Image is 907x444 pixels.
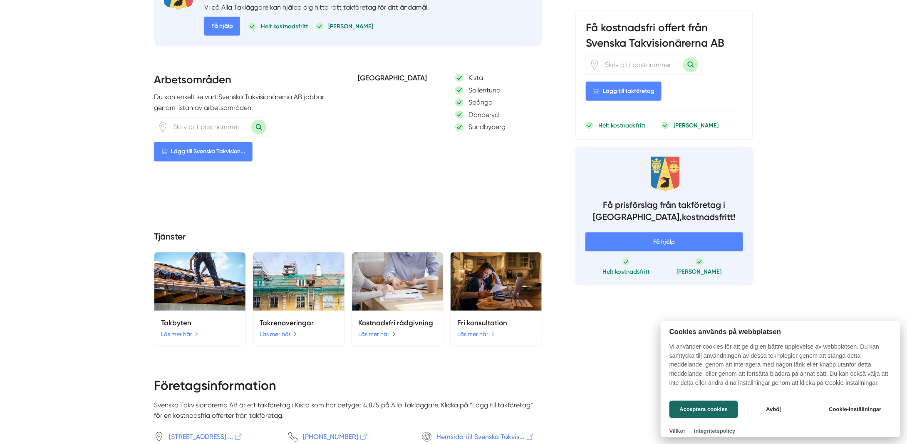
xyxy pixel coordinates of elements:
[661,342,900,393] p: Vi använder cookies för att ge dig en bättre upplevelse av webbplatsen. Du kan samtycka till anvä...
[669,428,686,434] a: Villkor
[819,401,892,418] button: Cookie-inställningar
[669,401,738,418] button: Acceptera cookies
[741,401,807,418] button: Avböj
[694,428,735,434] a: Integritetspolicy
[661,328,900,336] h2: Cookies används på webbplatsen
